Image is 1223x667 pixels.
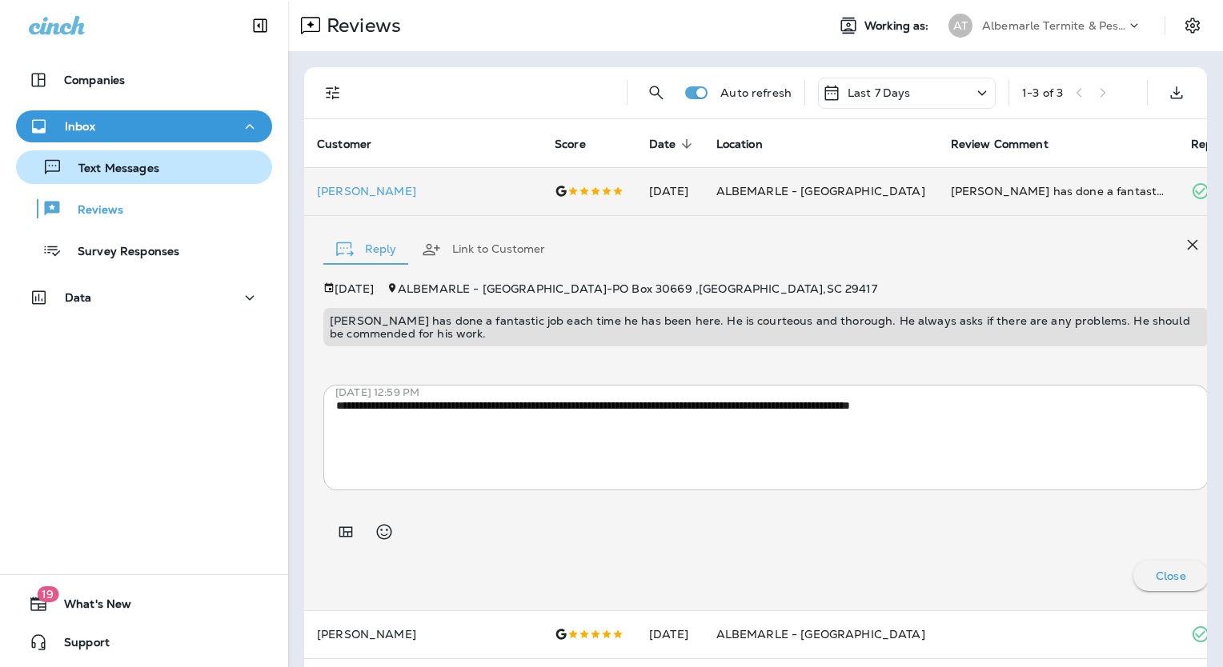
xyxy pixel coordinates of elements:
span: Review Comment [951,138,1049,151]
span: ALBEMARLE - [GEOGRAPHIC_DATA] [716,627,925,641]
p: Close [1156,569,1186,582]
span: Location [716,138,763,151]
p: Auto refresh [720,86,792,99]
button: Text Messages [16,150,272,184]
span: Working as: [864,19,932,33]
span: Customer [317,137,392,151]
button: Select an emoji [368,516,400,548]
span: Score [555,138,586,151]
button: Support [16,626,272,658]
button: Data [16,282,272,314]
button: Link to Customer [409,221,558,278]
button: Search Reviews [640,77,672,109]
p: Reviews [62,203,123,218]
button: Collapse Sidebar [238,10,283,42]
span: Location [716,137,784,151]
span: Date [649,138,676,151]
p: [PERSON_NAME] [317,185,529,198]
p: Companies [64,74,125,86]
span: 19 [37,586,58,602]
p: Data [65,291,92,304]
p: [PERSON_NAME] [317,628,529,641]
p: Albemarle Termite & Pest Control [982,19,1126,32]
td: [DATE] [636,610,704,658]
span: Support [48,636,110,655]
span: Customer [317,138,371,151]
span: ALBEMARLE - [GEOGRAPHIC_DATA] - PO Box 30669 , [GEOGRAPHIC_DATA] , SC 29417 [398,282,877,296]
p: [DATE] [335,282,374,295]
button: Close [1133,561,1209,591]
p: [PERSON_NAME] has done a fantastic job each time he has been here. He is courteous and thorough. ... [330,314,1202,340]
p: Last 7 Days [848,86,911,99]
span: Review Comment [951,137,1069,151]
button: 19What's New [16,588,272,620]
td: [DATE] [636,167,704,215]
span: Score [555,137,607,151]
button: Reply [323,221,409,278]
span: What's New [48,597,131,617]
p: Reviews [320,14,401,38]
div: AT [948,14,972,38]
span: Date [649,137,697,151]
div: Carson has done a fantastic job each time he has been here. He is courteous and thorough. He alwa... [951,183,1165,199]
p: Survey Responses [62,245,179,260]
button: Survey Responses [16,234,272,267]
div: Click to view Customer Drawer [317,185,529,198]
button: Settings [1178,11,1207,40]
p: Text Messages [62,162,159,177]
button: Filters [317,77,349,109]
button: Reviews [16,192,272,226]
button: Export as CSV [1161,77,1193,109]
p: Inbox [65,120,95,133]
div: 1 - 3 of 3 [1022,86,1063,99]
button: Companies [16,64,272,96]
button: Add in a premade template [330,516,362,548]
p: [DATE] 12:59 PM [335,386,1221,399]
button: Inbox [16,110,272,142]
span: ALBEMARLE - [GEOGRAPHIC_DATA] [716,184,925,198]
